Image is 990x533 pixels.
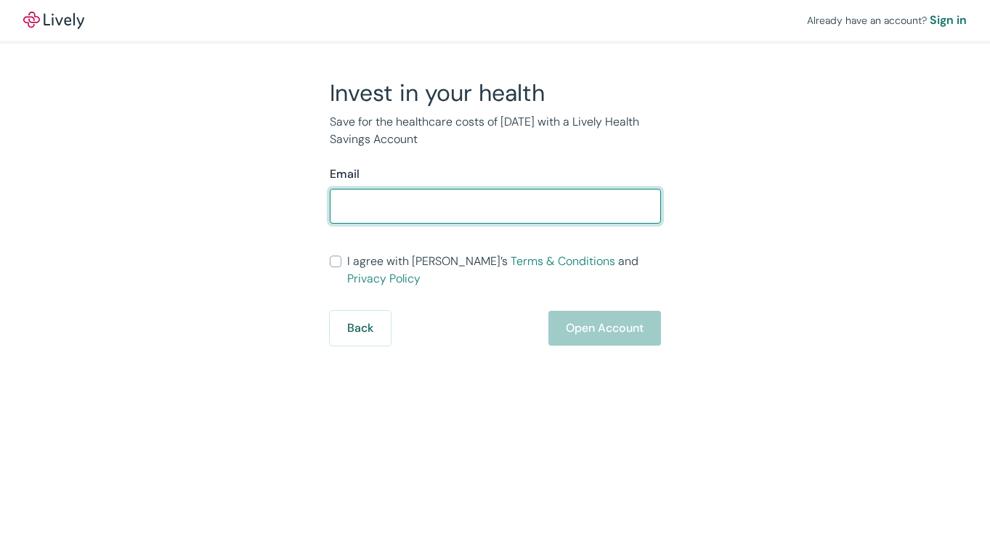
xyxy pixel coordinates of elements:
[330,311,391,346] button: Back
[347,271,421,286] a: Privacy Policy
[511,253,615,269] a: Terms & Conditions
[347,253,661,288] span: I agree with [PERSON_NAME]’s and
[807,12,967,29] div: Already have an account?
[330,113,661,148] p: Save for the healthcare costs of [DATE] with a Lively Health Savings Account
[330,78,661,107] h2: Invest in your health
[23,12,84,29] img: Lively
[930,12,967,29] a: Sign in
[23,12,84,29] a: LivelyLively
[330,166,360,183] label: Email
